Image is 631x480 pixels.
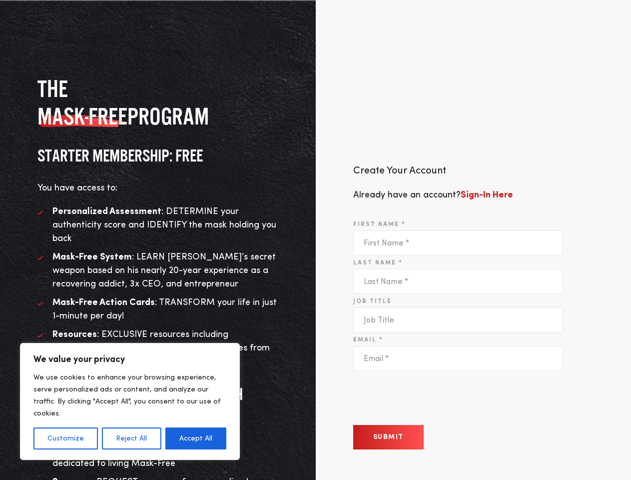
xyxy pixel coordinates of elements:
[33,371,226,419] p: We use cookies to enhance your browsing experience, serve personalized ads or content, and analyz...
[353,258,403,267] label: Last Name *
[353,190,513,199] span: Already have an account?
[353,378,505,417] iframe: reCAPTCHA
[37,145,278,166] h3: STARTER MEMBERSHIP: FREE
[353,269,563,294] input: Last Name *
[52,298,155,307] strong: Mask-Free Action Cards
[353,307,563,332] input: Job Title
[52,298,277,320] span: : TRANSFORM your life in just 1-minute per day!
[353,230,563,255] input: First Name *
[33,427,98,449] button: Customize
[353,335,383,344] label: Email *
[37,181,278,195] p: You have access to:
[353,220,406,229] label: First Name *
[37,102,127,130] span: MASK-FREE
[353,346,563,371] input: Email *
[353,425,424,449] button: Submit
[37,75,278,130] h2: The program
[52,207,276,243] span: : DETERMINE your authenticity score and IDENTIFY the mask holding you back
[353,297,392,306] label: Job Title
[52,252,132,261] strong: Mask-Free System
[52,207,161,216] strong: Personalized Assessment
[52,330,270,366] span: : EXCLUSIVE resources including downloadable worksheets, videos, and updates from [PERSON_NAME]
[353,166,446,176] span: Create Your Account
[102,427,161,449] button: Reject All
[20,343,240,460] div: We value your privacy
[33,353,226,365] p: We value your privacy
[52,330,97,339] strong: Resources
[165,427,226,449] button: Accept All
[52,252,276,288] span: : LEARN [PERSON_NAME]’s secret weapon based on his nearly 20-year experience as a recovering addi...
[461,190,513,199] a: Sign-In Here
